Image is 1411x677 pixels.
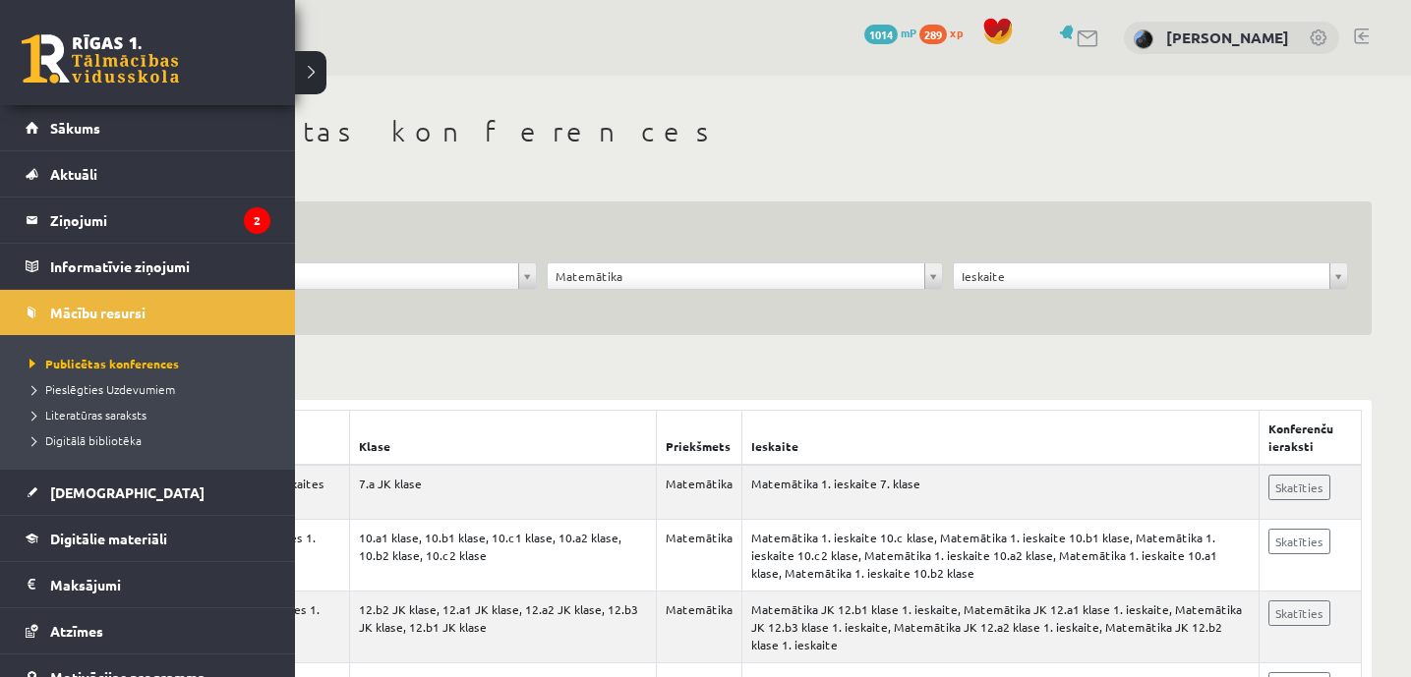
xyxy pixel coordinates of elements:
span: Matemātika [556,263,915,289]
a: Mācību resursi [26,290,270,335]
legend: Ziņojumi [50,197,270,243]
span: Atzīmes [50,622,103,640]
a: Publicētas konferences [25,355,275,372]
a: [DEMOGRAPHIC_DATA] [26,470,270,515]
a: Skatīties [1268,529,1330,554]
h3: Filtrs: [142,225,1324,252]
span: Pieslēgties Uzdevumiem [25,381,175,397]
td: Matemātika 1. ieskaite 7. klase [742,465,1259,520]
a: Literatūras saraksts [25,406,275,423]
a: Sākums [26,105,270,150]
td: Matemātika [657,592,742,663]
td: Matemātika 1. ieskaite 10.c klase, Matemātika 1. ieskaite 10.b1 klase, Matemātika 1. ieskaite 10.... [742,520,1259,592]
span: mP [901,25,916,40]
a: 1014 mP [864,25,916,40]
th: Konferenču ieraksti [1259,411,1361,466]
span: Aktuāli [50,165,97,183]
a: Maksājumi [26,562,270,607]
a: Rīgas 1. Tālmācības vidusskola [22,34,179,84]
a: Digitālie materiāli [26,516,270,561]
a: Digitālā bibliotēka [25,431,275,449]
td: Matemātika JK 12.b1 klase 1. ieskaite, Matemātika JK 12.a1 klase 1. ieskaite, Matemātika JK 12.b3... [742,592,1259,663]
i: 2 [244,207,270,234]
a: Ziņojumi2 [26,197,270,243]
span: Mācību resursi [50,304,146,321]
span: Digitālā bibliotēka [25,432,142,448]
a: Klase [143,263,536,289]
a: [PERSON_NAME] [1166,28,1289,47]
span: xp [950,25,963,40]
span: Ieskaite [962,263,1322,289]
td: 10.a1 klase, 10.b1 klase, 10.c1 klase, 10.a2 klase, 10.b2 klase, 10.c2 klase [349,520,657,592]
td: Matemātika [657,520,742,592]
td: 7.a JK klase [349,465,657,520]
h1: Publicētas konferences [118,115,1372,148]
span: [DEMOGRAPHIC_DATA] [50,483,205,501]
span: Digitālie materiāli [50,530,167,547]
th: Klase [349,411,657,466]
a: Informatīvie ziņojumi [26,244,270,289]
legend: Maksājumi [50,562,270,607]
span: Sākums [50,119,100,137]
span: 289 [919,25,947,44]
th: Priekšmets [657,411,742,466]
td: 12.b2 JK klase, 12.a1 JK klase, 12.a2 JK klase, 12.b3 JK klase, 12.b1 JK klase [349,592,657,663]
a: Pieslēgties Uzdevumiem [25,380,275,398]
th: Ieskaite [742,411,1259,466]
img: Kate Rūsiņa [1134,29,1153,49]
span: Literatūras saraksts [25,407,147,423]
td: Matemātika [657,465,742,520]
a: Skatīties [1268,475,1330,500]
a: Skatīties [1268,600,1330,626]
legend: Informatīvie ziņojumi [50,244,270,289]
a: Atzīmes [26,608,270,653]
span: Publicētas konferences [25,356,179,371]
span: 1014 [864,25,898,44]
a: 289 xp [919,25,972,40]
span: Klase [150,263,510,289]
a: Ieskaite [954,263,1347,289]
a: Matemātika [548,263,941,289]
a: Aktuāli [26,151,270,197]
